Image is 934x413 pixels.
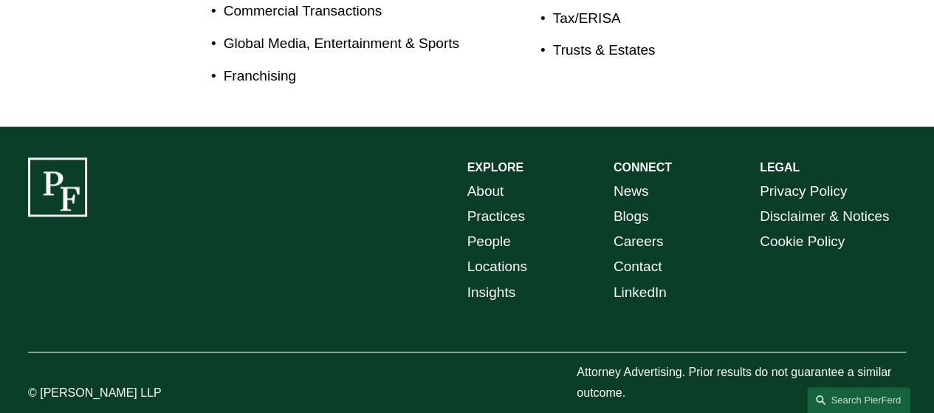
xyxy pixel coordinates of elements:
[553,38,833,63] p: Trusts & Estates
[467,161,523,174] strong: EXPLORE
[614,161,672,174] strong: CONNECT
[467,204,525,229] a: Practices
[614,204,649,229] a: Blogs
[224,64,467,89] p: Franchising
[553,6,833,31] p: Tax/ERISA
[614,179,649,204] a: News
[467,179,504,204] a: About
[760,229,845,254] a: Cookie Policy
[760,179,847,204] a: Privacy Policy
[224,31,467,56] p: Global Media, Entertainment & Sports
[614,254,662,279] a: Contact
[614,280,667,305] a: LinkedIn
[614,229,664,254] a: Careers
[577,362,906,405] p: Attorney Advertising. Prior results do not guarantee a similar outcome.
[807,387,910,413] a: Search this site
[760,161,800,174] strong: LEGAL
[467,254,527,279] a: Locations
[28,383,211,404] p: © [PERSON_NAME] LLP
[467,280,516,305] a: Insights
[467,229,511,254] a: People
[760,204,889,229] a: Disclaimer & Notices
